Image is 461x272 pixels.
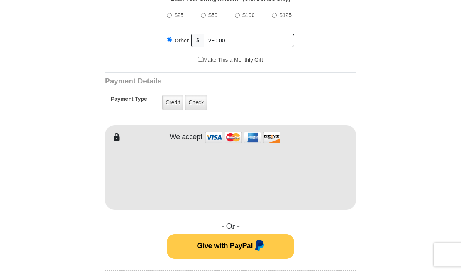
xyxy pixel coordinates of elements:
span: $100 [242,12,254,19]
h3: Payment Details [105,77,302,86]
h4: We accept [170,133,203,142]
img: paypal [253,241,264,253]
span: $125 [280,12,292,19]
input: Make This a Monthly Gift [198,57,203,62]
button: Give with PayPal [167,235,294,259]
input: Other Amount [204,34,294,48]
h5: Payment Type [111,96,147,107]
span: $50 [208,12,217,19]
span: $25 [175,12,183,19]
span: Give with PayPal [197,242,253,250]
h4: - Or - [105,222,356,232]
span: Other [175,38,189,44]
span: $ [191,34,204,48]
label: Credit [162,95,183,111]
label: Check [185,95,207,111]
label: Make This a Monthly Gift [198,56,263,65]
img: credit cards accepted [204,129,281,146]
